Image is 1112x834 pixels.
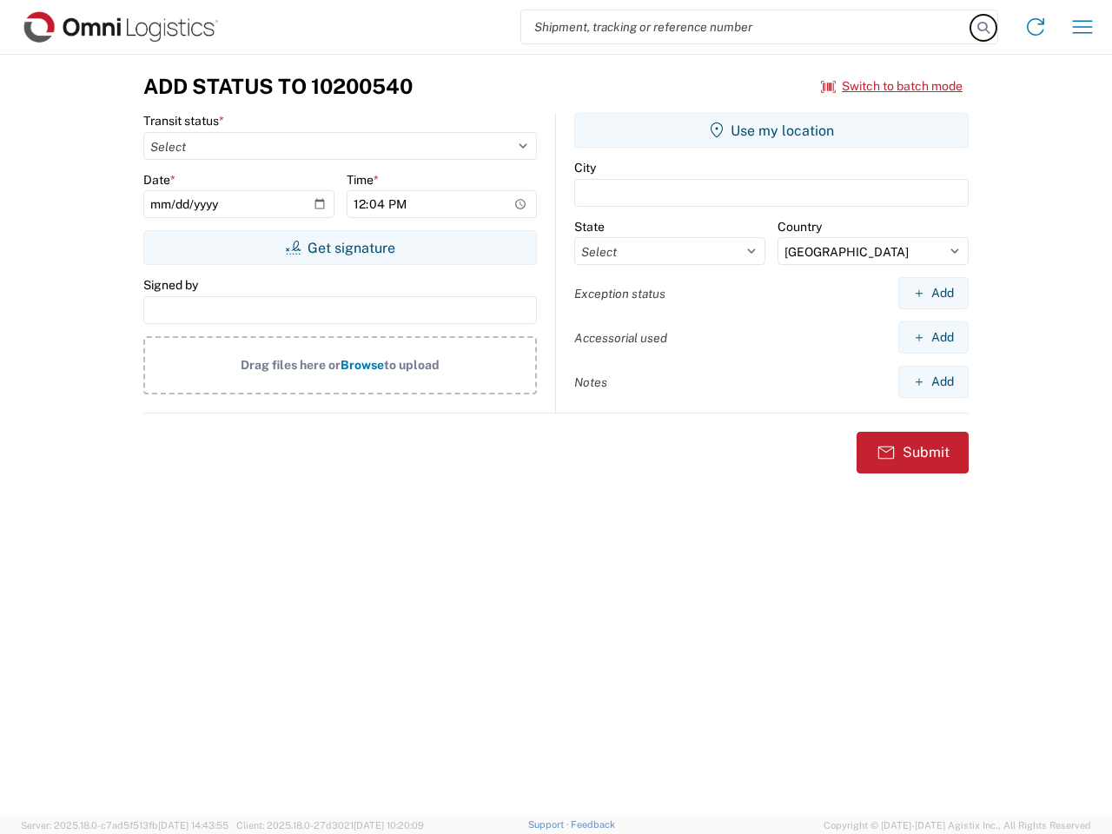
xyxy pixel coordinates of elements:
span: Server: 2025.18.0-c7ad5f513fb [21,820,228,831]
button: Submit [857,432,969,473]
span: [DATE] 14:43:55 [158,820,228,831]
label: City [574,160,596,175]
span: Copyright © [DATE]-[DATE] Agistix Inc., All Rights Reserved [824,817,1091,833]
label: Transit status [143,113,224,129]
span: [DATE] 10:20:09 [354,820,424,831]
button: Add [898,321,969,354]
label: Accessorial used [574,330,667,346]
label: Date [143,172,175,188]
label: Time [347,172,379,188]
button: Add [898,277,969,309]
button: Get signature [143,230,537,265]
span: to upload [384,358,440,372]
label: Country [778,219,822,235]
label: Notes [574,374,607,390]
label: Signed by [143,277,198,293]
span: Client: 2025.18.0-27d3021 [236,820,424,831]
button: Use my location [574,113,969,148]
label: State [574,219,605,235]
button: Switch to batch mode [821,72,963,101]
a: Feedback [571,819,615,830]
button: Add [898,366,969,398]
span: Drag files here or [241,358,341,372]
label: Exception status [574,286,665,301]
h3: Add Status to 10200540 [143,74,413,99]
a: Support [528,819,572,830]
input: Shipment, tracking or reference number [521,10,971,43]
span: Browse [341,358,384,372]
